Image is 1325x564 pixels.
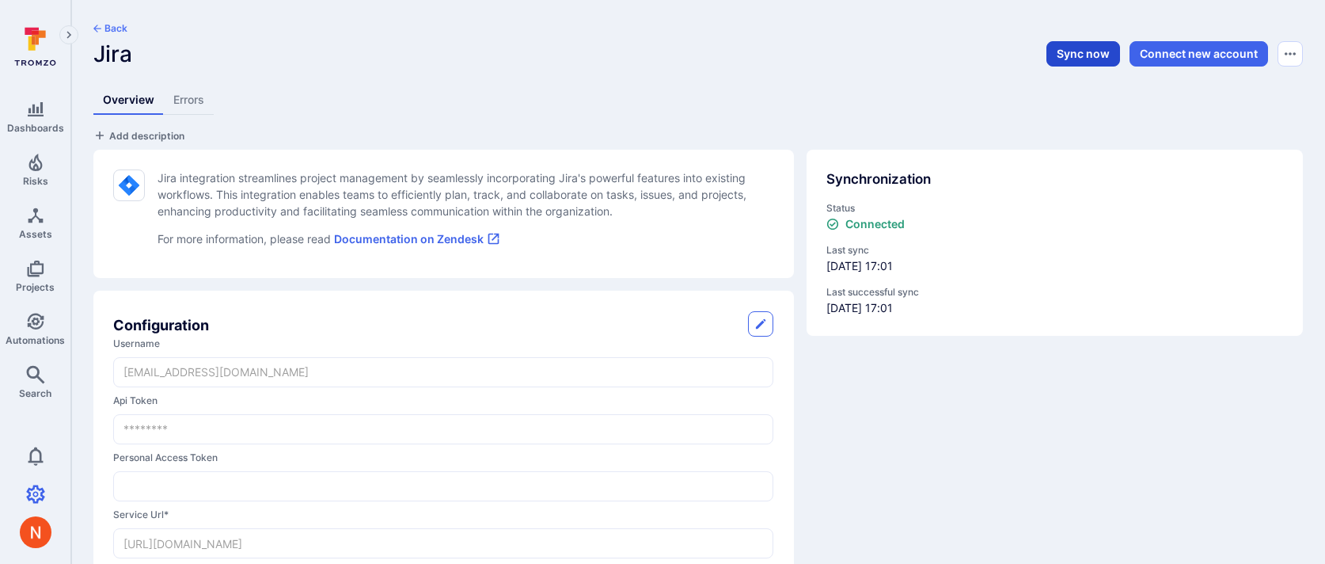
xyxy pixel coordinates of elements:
[7,122,64,134] span: Dashboards
[93,22,127,35] button: Back
[19,228,52,240] span: Assets
[113,451,773,465] label: Personal access token
[93,40,132,67] span: Jira
[1046,41,1120,67] button: Sync now
[113,394,773,408] label: api token
[158,170,773,219] p: Jira integration streamlines project management by seamlessly incorporating Jira's powerful featu...
[114,529,773,558] input: https://tromzo.atlassian.net/
[826,201,1283,215] span: Status
[63,29,74,42] i: Expand navigation menu
[20,516,51,548] div: Neeren Patki
[113,337,773,351] label: username
[826,217,905,231] div: Connected
[826,285,1283,299] span: Last successful sync
[23,175,48,187] span: Risks
[826,285,1283,316] div: [DATE] 17:01
[109,130,184,142] span: Add description
[158,231,773,247] p: For more information, please read
[113,314,209,336] h2: Configuration
[19,387,51,399] span: Search
[1129,41,1268,67] button: Connect new account
[826,243,1283,257] span: Last sync
[334,232,500,246] a: Documentation on Zendesk
[113,508,773,522] label: service url *
[164,86,214,115] a: Errors
[826,170,1283,190] div: Synchronization
[93,86,164,115] a: Overview
[93,86,1303,115] div: Integrations tabs
[93,128,184,143] button: Add description
[826,201,1283,232] div: status
[1278,41,1303,67] button: Options menu
[16,281,55,293] span: Projects
[59,25,78,44] button: Expand navigation menu
[826,243,1283,274] div: [DATE] 17:01
[6,334,65,346] span: Automations
[20,516,51,548] img: ACg8ocIprwjrgDQnDsNSk9Ghn5p5-B8DpAKWoJ5Gi9syOE4K59tr4Q=s96-c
